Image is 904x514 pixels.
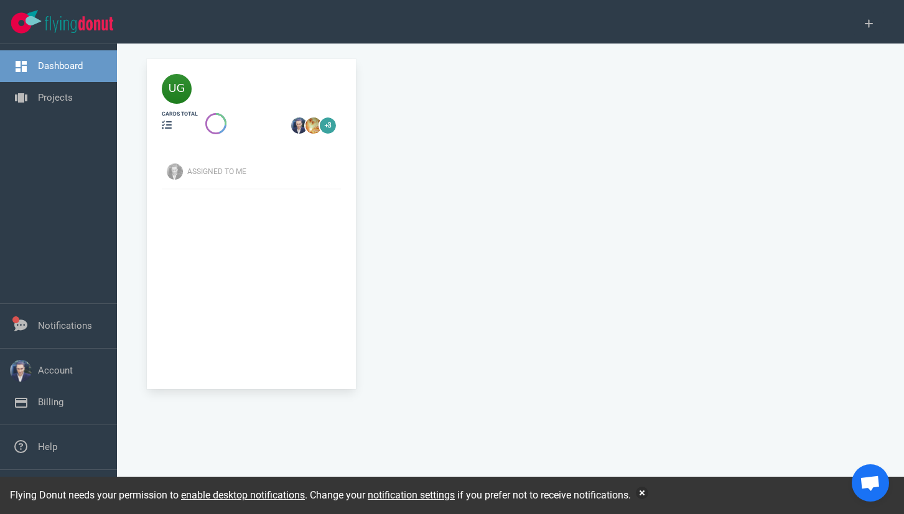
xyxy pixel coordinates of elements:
[10,489,305,501] span: Flying Donut needs your permission to
[38,365,73,376] a: Account
[45,16,113,33] img: Flying Donut text logo
[368,489,455,501] a: notification settings
[38,92,73,103] a: Projects
[38,397,63,408] a: Billing
[162,110,198,118] div: cards total
[325,122,331,129] text: +3
[181,489,305,501] a: enable desktop notifications
[162,74,192,104] img: 40
[187,166,348,177] div: Assigned To Me
[38,60,83,71] a: Dashboard
[291,117,307,134] img: 26
[38,441,57,452] a: Help
[167,163,183,180] img: Avatar
[852,464,889,502] div: Open chat
[38,320,92,331] a: Notifications
[305,117,322,134] img: 26
[305,489,631,501] span: . Change your if you prefer not to receive notifications.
